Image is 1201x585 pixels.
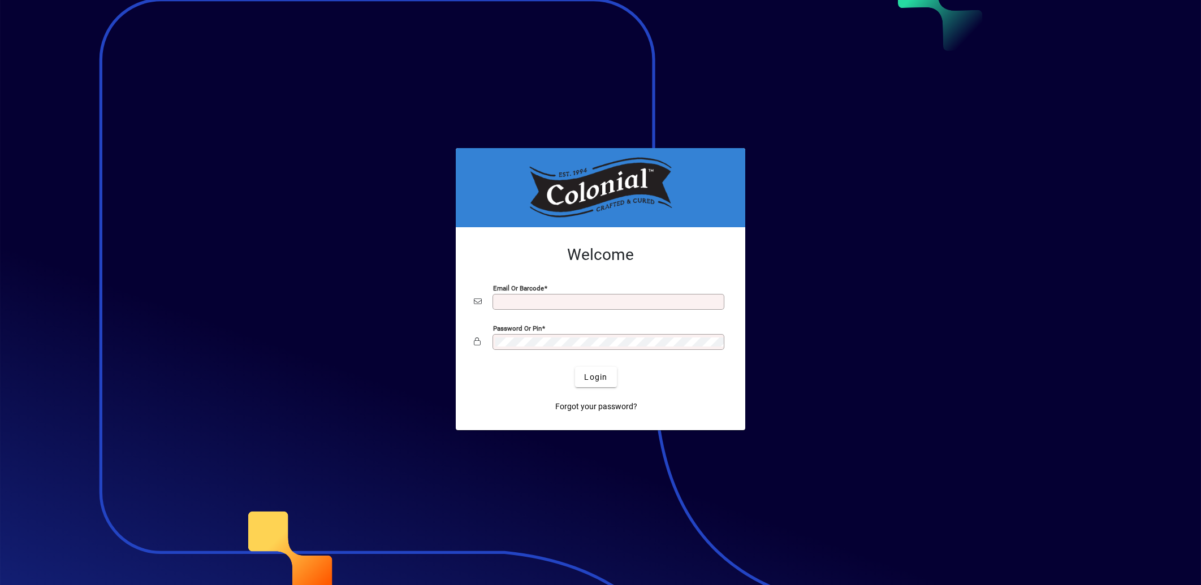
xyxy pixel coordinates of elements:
mat-label: Email or Barcode [493,284,544,292]
mat-label: Password or Pin [493,324,542,332]
h2: Welcome [474,245,727,265]
span: Forgot your password? [555,401,637,413]
a: Forgot your password? [551,396,642,417]
span: Login [584,371,607,383]
button: Login [575,367,616,387]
